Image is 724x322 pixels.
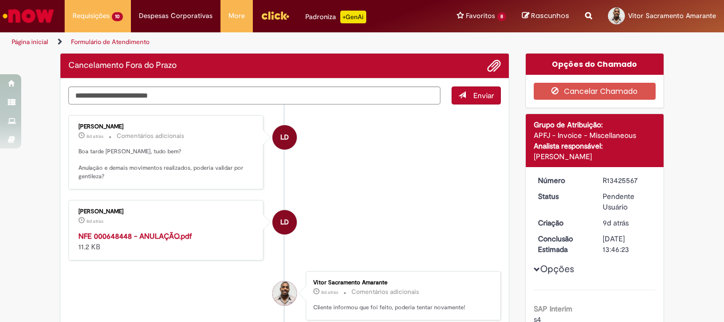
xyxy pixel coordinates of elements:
[452,86,501,105] button: Enviar
[313,303,490,312] p: Cliente informou que foi feito, poderia tentar novamente!
[487,59,501,73] button: Adicionar anexos
[351,288,419,297] small: Comentários adicionais
[628,11,716,20] span: Vitor Sacramento Amarante
[534,130,656,141] div: APFJ - Invoice - Miscellaneous
[86,133,103,140] time: 20/08/2025 10:01:57
[78,147,255,181] p: Boa tarde [PERSON_NAME], tudo bem? Anulação e demais movimentos realizados, poderia validar por g...
[522,11,569,21] a: Rascunhos
[78,231,192,241] a: NFE 000648448 - ANULAÇÃO.pdf
[117,132,184,141] small: Comentários adicionais
[530,217,595,228] dt: Criação
[71,38,149,46] a: Formulário de Atendimento
[340,11,366,23] p: +GenAi
[68,86,440,105] textarea: Digite sua mensagem aqui...
[272,210,297,234] div: Larissa Davide
[603,218,629,228] time: 18/08/2025 15:49:19
[112,12,123,21] span: 10
[139,11,213,21] span: Despesas Corporativas
[78,208,255,215] div: [PERSON_NAME]
[530,191,595,202] dt: Status
[73,11,110,21] span: Requisições
[12,38,48,46] a: Página inicial
[86,133,103,140] span: 8d atrás
[530,175,595,186] dt: Número
[86,218,103,224] time: 20/08/2025 10:01:17
[534,151,656,162] div: [PERSON_NAME]
[603,218,629,228] span: 9d atrás
[305,11,366,23] div: Padroniza
[473,91,494,100] span: Enviar
[313,280,490,286] div: Vitor Sacramento Amarante
[497,12,506,21] span: 8
[8,32,475,52] ul: Trilhas de página
[603,191,652,212] div: Pendente Usuário
[1,5,56,27] img: ServiceNow
[534,119,656,130] div: Grupo de Atribuição:
[603,233,652,255] div: [DATE] 13:46:23
[321,289,338,295] time: 19/08/2025 15:29:56
[530,233,595,255] dt: Conclusão Estimada
[603,217,652,228] div: 18/08/2025 15:49:19
[466,11,495,21] span: Favoritos
[534,83,656,100] button: Cancelar Chamado
[78,231,255,252] div: 11.2 KB
[228,11,245,21] span: More
[321,289,338,295] span: 8d atrás
[272,125,297,150] div: Larissa Davide
[280,125,289,150] span: LD
[68,61,176,71] h2: Cancelamento Fora do Prazo Histórico de tíquete
[261,7,289,23] img: click_logo_yellow_360x200.png
[280,210,289,235] span: LD
[272,281,297,306] div: Vitor Sacramento Amarante
[86,218,103,224] span: 8d atrás
[603,175,652,186] div: R13425567
[534,141,656,151] div: Analista responsável:
[534,304,572,314] b: SAP Interim
[531,11,569,21] span: Rascunhos
[78,124,255,130] div: [PERSON_NAME]
[526,54,664,75] div: Opções do Chamado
